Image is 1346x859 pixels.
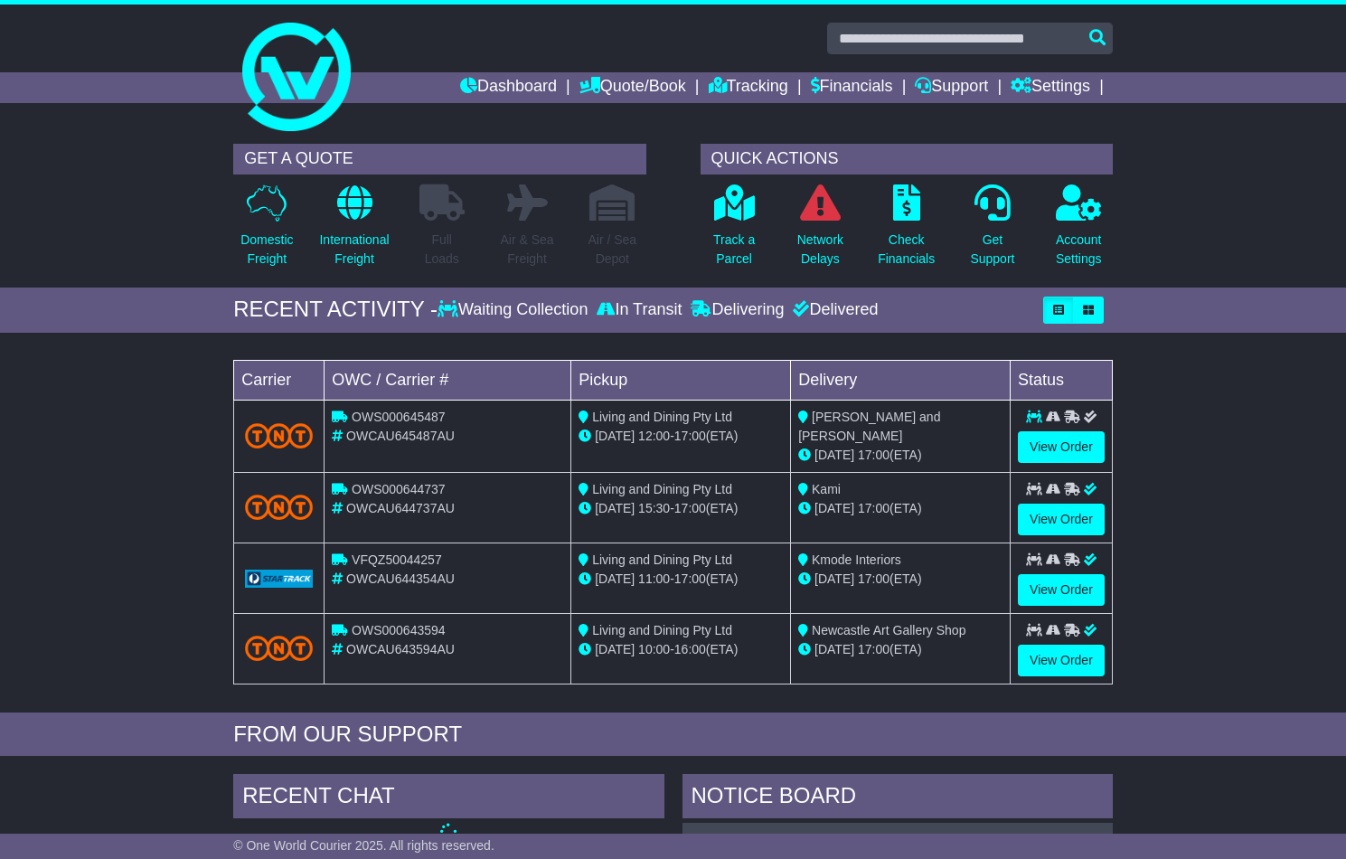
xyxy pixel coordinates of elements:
span: 11:00 [638,571,670,586]
span: Living and Dining Pty Ltd [592,482,732,496]
p: Check Financials [878,231,935,269]
div: RECENT CHAT [233,774,664,823]
a: InternationalFreight [318,184,390,278]
span: 17:00 [674,571,706,586]
span: OWS000643594 [352,623,446,637]
div: RECENT ACTIVITY - [233,297,438,323]
span: [DATE] [595,571,635,586]
span: [DATE] [814,501,854,515]
span: OWS000645487 [352,410,446,424]
div: Waiting Collection [438,300,592,320]
div: QUICK ACTIONS [701,144,1113,175]
span: © One World Courier 2025. All rights reserved. [233,838,494,853]
img: TNT_Domestic.png [245,636,313,660]
a: CheckFinancials [877,184,936,278]
span: OWCAU645487AU [346,429,455,443]
div: (ETA) [798,570,1002,589]
span: OWS000644737 [352,482,446,496]
p: International Freight [319,231,389,269]
a: Financials [811,72,893,103]
span: 17:00 [858,448,889,462]
span: [DATE] [814,642,854,656]
div: FROM OUR SUPPORT [233,722,1113,748]
span: 17:00 [858,571,889,586]
img: GetCarrierServiceLogo [245,570,313,588]
span: OWCAU643594AU [346,642,455,656]
span: 17:00 [858,642,889,656]
span: OWCAU644737AU [346,501,455,515]
div: [DATE] 16:38 [1029,832,1104,847]
a: AccountSettings [1055,184,1103,278]
span: [PERSON_NAME] and [PERSON_NAME] [798,410,940,443]
span: Living and Dining Pty Ltd [592,410,732,424]
span: [DATE] [814,448,854,462]
div: NOTICE BOARD [682,774,1113,823]
span: 12:00 [638,429,670,443]
span: [DATE] [595,501,635,515]
a: GetSupport [969,184,1015,278]
td: Pickup [571,360,791,400]
span: Kami [812,482,841,496]
img: TNT_Domestic.png [245,495,313,519]
span: VFQZ50044257 [352,552,442,567]
span: Newcastle Art Gallery Shop [812,623,965,637]
span: 20250825LD [801,832,873,846]
td: Status [1011,360,1113,400]
p: Track a Parcel [713,231,755,269]
td: OWC / Carrier # [325,360,571,400]
a: Dashboard [460,72,557,103]
a: Settings [1011,72,1090,103]
span: OWCAU644354AU [346,571,455,586]
span: 17:00 [674,429,706,443]
a: View Order [1018,504,1105,535]
a: OWCJP643155AU [692,832,797,846]
span: 16:00 [674,642,706,656]
div: Delivered [788,300,878,320]
img: TNT_Domestic.png [245,423,313,448]
p: Domestic Freight [240,231,293,269]
a: Quote/Book [579,72,686,103]
span: Living and Dining Pty Ltd [592,623,732,637]
p: Get Support [970,231,1014,269]
a: NetworkDelays [796,184,844,278]
td: Delivery [791,360,1011,400]
span: 17:00 [674,501,706,515]
div: GET A QUOTE [233,144,645,175]
div: (ETA) [798,499,1002,518]
div: In Transit [592,300,686,320]
div: - (ETA) [579,570,783,589]
p: Account Settings [1056,231,1102,269]
a: Support [915,72,988,103]
span: 17:00 [858,501,889,515]
p: Air & Sea Freight [500,231,553,269]
span: Living and Dining Pty Ltd [592,552,732,567]
div: ( ) [692,832,1104,847]
div: (ETA) [798,640,1002,659]
span: [DATE] [595,642,635,656]
a: View Order [1018,431,1105,463]
a: Track aParcel [712,184,756,278]
div: - (ETA) [579,427,783,446]
a: View Order [1018,645,1105,676]
span: [DATE] [595,429,635,443]
div: - (ETA) [579,640,783,659]
span: 10:00 [638,642,670,656]
div: Delivering [686,300,788,320]
span: 15:30 [638,501,670,515]
div: (ETA) [798,446,1002,465]
a: DomesticFreight [240,184,294,278]
td: Carrier [234,360,325,400]
p: Full Loads [419,231,465,269]
span: [DATE] [814,571,854,586]
a: View Order [1018,574,1105,606]
p: Network Delays [797,231,843,269]
a: Tracking [709,72,788,103]
span: Kmode Interiors [812,552,901,567]
p: Air / Sea Depot [588,231,636,269]
div: - (ETA) [579,499,783,518]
